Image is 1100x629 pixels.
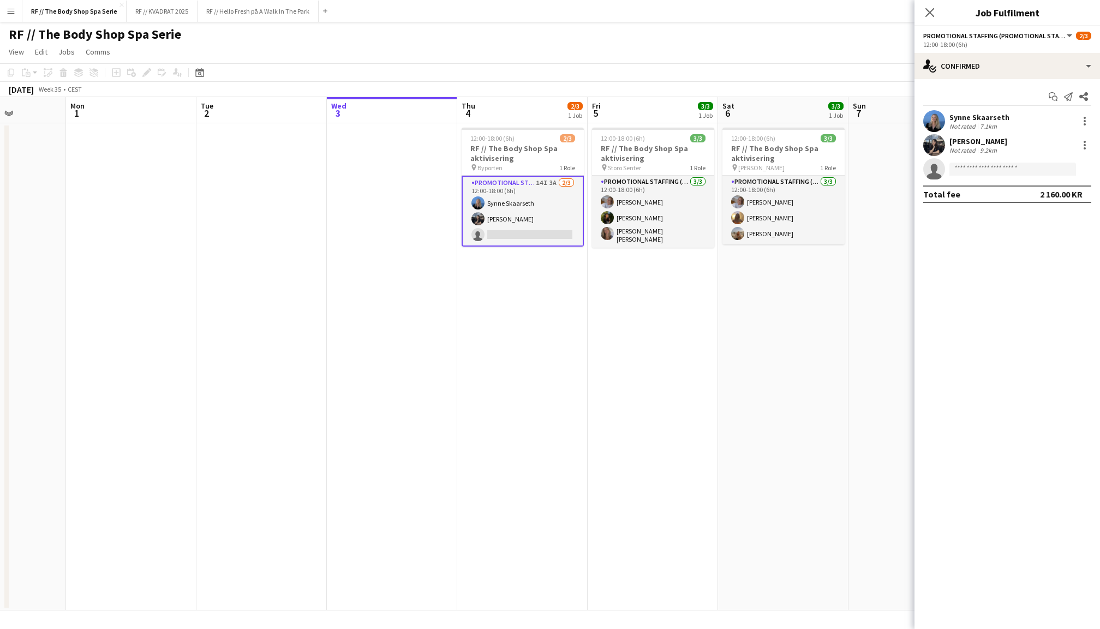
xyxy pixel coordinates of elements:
span: Fri [592,101,601,111]
span: Jobs [58,47,75,57]
span: 2/3 [560,134,575,142]
h3: RF // The Body Shop Spa aktivisering [722,143,845,163]
span: 2/3 [1076,32,1091,40]
h3: Job Fulfilment [914,5,1100,20]
button: RF // Hello Fresh på A Walk In The Park [198,1,319,22]
span: 1 Role [559,164,575,172]
span: 12:00-18:00 (6h) [601,134,645,142]
h3: RF // The Body Shop Spa aktivisering [592,143,714,163]
h3: RF // The Body Shop Spa aktivisering [462,143,584,163]
span: Week 35 [36,85,63,93]
div: Total fee [923,189,960,200]
button: RF // KVADRAT 2025 [127,1,198,22]
span: 6 [721,107,734,119]
span: Comms [86,47,110,57]
div: 12:00-18:00 (6h) [923,40,1091,49]
span: 1 Role [820,164,836,172]
span: 1 [69,107,85,119]
span: 4 [460,107,475,119]
a: View [4,45,28,59]
button: Promotional Staffing (Promotional Staff) [923,32,1074,40]
app-job-card: 12:00-18:00 (6h)3/3RF // The Body Shop Spa aktivisering Storo Senter1 RolePromotional Staffing (P... [592,128,714,248]
span: View [9,47,24,57]
a: Comms [81,45,115,59]
span: 3/3 [698,102,713,110]
div: 1 Job [698,111,713,119]
div: 7.1km [978,122,999,130]
span: Storo Senter [608,164,641,172]
span: 12:00-18:00 (6h) [731,134,775,142]
app-card-role: Promotional Staffing (Promotional Staff)14I3A2/312:00-18:00 (6h)Synne Skaarseth[PERSON_NAME] [462,176,584,247]
div: [PERSON_NAME] [949,136,1007,146]
span: Sat [722,101,734,111]
span: 7 [851,107,866,119]
span: 3/3 [690,134,706,142]
span: Sun [853,101,866,111]
h1: RF // The Body Shop Spa Serie [9,26,181,43]
span: 3/3 [828,102,844,110]
div: 1 Job [568,111,582,119]
div: 1 Job [829,111,843,119]
app-card-role: Promotional Staffing (Promotional Staff)3/312:00-18:00 (6h)[PERSON_NAME][PERSON_NAME][PERSON_NAME... [592,176,714,248]
span: 2/3 [567,102,583,110]
div: 9.2km [978,146,999,154]
div: Not rated [949,146,978,154]
a: Jobs [54,45,79,59]
span: 3/3 [821,134,836,142]
div: [DATE] [9,84,34,95]
span: Byporten [477,164,503,172]
span: 12:00-18:00 (6h) [470,134,515,142]
div: Confirmed [914,53,1100,79]
span: Promotional Staffing (Promotional Staff) [923,32,1065,40]
app-job-card: 12:00-18:00 (6h)3/3RF // The Body Shop Spa aktivisering [PERSON_NAME]1 RolePromotional Staffing (... [722,128,845,244]
span: Wed [331,101,346,111]
span: Edit [35,47,47,57]
span: 5 [590,107,601,119]
a: Edit [31,45,52,59]
span: Thu [462,101,475,111]
span: Tue [201,101,213,111]
button: RF // The Body Shop Spa Serie [22,1,127,22]
span: 2 [199,107,213,119]
div: Synne Skaarseth [949,112,1009,122]
span: 1 Role [690,164,706,172]
app-job-card: 12:00-18:00 (6h)2/3RF // The Body Shop Spa aktivisering Byporten1 RolePromotional Staffing (Promo... [462,128,584,247]
span: 3 [330,107,346,119]
div: 2 160.00 KR [1040,189,1083,200]
span: [PERSON_NAME] [738,164,785,172]
div: CEST [68,85,82,93]
span: Mon [70,101,85,111]
div: Not rated [949,122,978,130]
app-card-role: Promotional Staffing (Promotional Staff)3/312:00-18:00 (6h)[PERSON_NAME][PERSON_NAME][PERSON_NAME] [722,176,845,244]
